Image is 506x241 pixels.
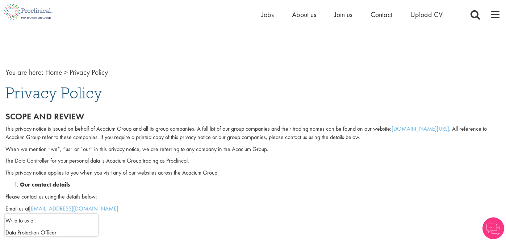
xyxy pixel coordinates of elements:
p: Email us at [5,205,501,213]
a: About us [292,10,316,19]
span: Privacy Policy [5,83,102,103]
a: [EMAIL_ADDRESS][DOMAIN_NAME] [29,205,118,212]
a: [DOMAIN_NAME][URL] [392,125,449,132]
img: Chatbot [482,217,504,239]
strong: Our contact details [20,181,70,188]
a: Contact [371,10,392,19]
p: This privacy notice is issued on behalf of Acacium Group and all its group companies. A full list... [5,125,501,142]
p: This privacy notice applies to you when you visit any of our websites across the Acacium Group. [5,169,501,177]
p: Write to us at: [5,217,501,225]
span: > [64,68,68,77]
p: Please contact us using the details below: [5,193,501,201]
a: breadcrumb link [45,68,62,77]
p: When we mention “we”, “us” or “our” in this privacy notice, we are referring to any company in th... [5,145,501,154]
a: Jobs [262,10,274,19]
h2: Scope and review [5,112,501,121]
a: Upload CV [410,10,443,19]
a: Join us [334,10,352,19]
iframe: reCAPTCHA [5,214,98,236]
p: Data Protection Officer [5,229,501,237]
p: The Data Controller for your personal data is Acacium Group trading as Proclincal. [5,157,501,165]
span: You are here: [5,68,43,77]
span: Privacy Policy [70,68,108,77]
